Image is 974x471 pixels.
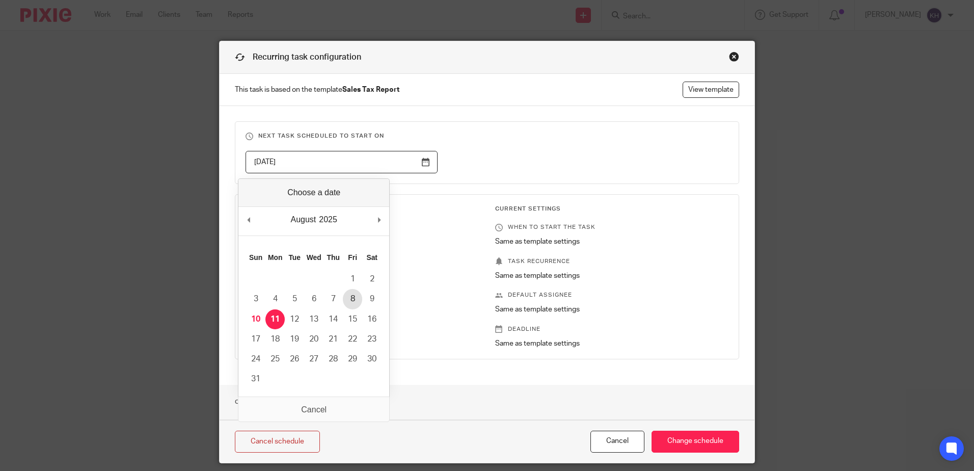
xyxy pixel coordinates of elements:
[729,51,739,62] div: Close this dialog window
[590,431,644,453] button: Cancel
[307,253,321,261] abbr: Wednesday
[495,304,728,315] p: Same as template settings
[246,369,265,389] button: 31
[235,51,361,63] h1: Recurring task configuration
[317,212,339,227] div: 2025
[285,289,304,309] button: 5
[343,349,362,369] button: 29
[327,253,339,261] abbr: Thursday
[265,329,285,349] button: 18
[246,289,265,309] button: 3
[285,329,304,349] button: 19
[265,289,285,309] button: 4
[246,132,728,140] h3: Next task scheduled to start on
[362,289,382,309] button: 9
[304,289,323,309] button: 6
[495,338,728,349] p: Same as template settings
[265,309,285,329] button: 11
[235,395,359,409] h1: Override Template Settings
[323,349,343,369] button: 28
[495,237,728,247] p: Same as template settings
[343,269,362,289] button: 1
[374,212,384,227] button: Next Month
[288,253,301,261] abbr: Tuesday
[362,309,382,329] button: 16
[246,349,265,369] button: 24
[304,329,323,349] button: 20
[342,86,399,93] strong: Sales Tax Report
[246,309,265,329] button: 10
[246,329,265,349] button: 17
[265,349,285,369] button: 25
[246,151,438,174] input: Use the arrow keys to pick a date
[343,289,362,309] button: 8
[348,253,357,261] abbr: Friday
[323,309,343,329] button: 14
[268,253,282,261] abbr: Monday
[366,253,377,261] abbr: Saturday
[304,309,323,329] button: 13
[323,289,343,309] button: 7
[235,85,399,95] span: This task is based on the template
[323,329,343,349] button: 21
[362,329,382,349] button: 23
[495,223,728,231] p: When to start the task
[495,291,728,299] p: Default assignee
[343,329,362,349] button: 22
[304,349,323,369] button: 27
[249,253,262,261] abbr: Sunday
[243,212,254,227] button: Previous Month
[289,212,317,227] div: August
[652,431,739,453] input: Change schedule
[495,325,728,333] p: Deadline
[495,271,728,281] p: Same as template settings
[285,349,304,369] button: 26
[683,82,739,98] a: View template
[495,257,728,266] p: Task recurrence
[285,309,304,329] button: 12
[343,309,362,329] button: 15
[362,269,382,289] button: 2
[495,205,728,213] h3: Current Settings
[362,349,382,369] button: 30
[235,431,320,453] a: Cancel schedule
